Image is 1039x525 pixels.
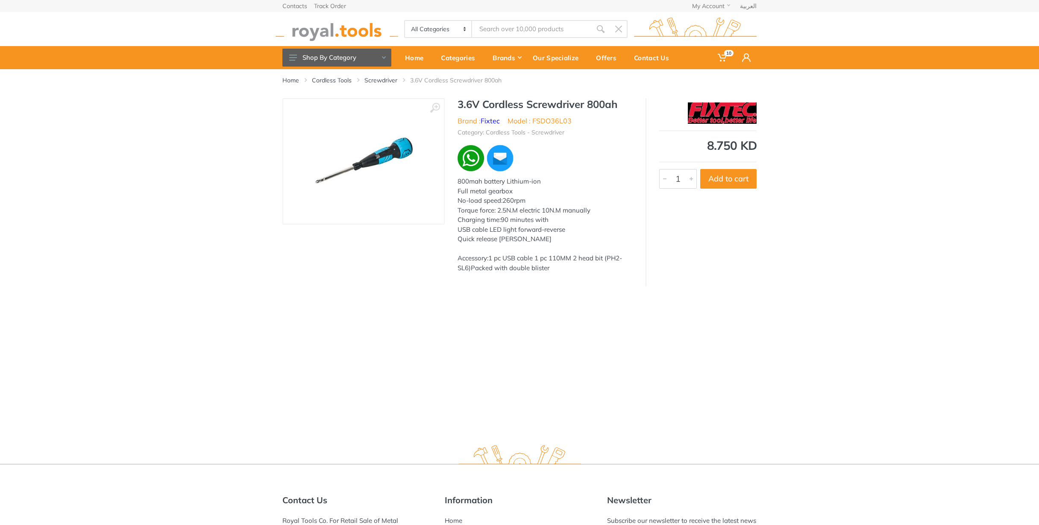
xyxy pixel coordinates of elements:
[724,50,734,56] span: 10
[435,46,487,69] a: Categories
[590,49,628,67] div: Offers
[688,102,757,124] img: Fixtec
[399,49,435,67] div: Home
[364,76,397,85] a: Screwdriver
[282,495,432,505] h5: Contact Us
[700,169,757,189] button: Add to cart
[282,76,757,85] nav: breadcrumb
[458,128,564,137] li: Category: Cordless Tools - Screwdriver
[628,46,681,69] a: Contact Us
[276,17,398,41] img: royal.tools Logo
[405,21,472,37] select: Category
[282,3,307,9] a: Contacts
[399,46,435,69] a: Home
[445,516,462,525] a: Home
[458,225,633,254] div: USB cable LED light forward-reverse Quick release [PERSON_NAME]
[590,46,628,69] a: Offers
[508,116,572,126] li: Model : FSDO36L03
[282,76,299,85] a: Home
[410,76,514,85] li: 3.6V Cordless Screwdriver 800ah
[445,495,594,505] h5: Information
[458,116,500,126] li: Brand :
[527,49,590,67] div: Our Specialize
[740,3,757,9] a: العربية
[628,49,681,67] div: Contact Us
[312,76,352,85] a: Cordless Tools
[282,49,391,67] button: Shop By Category
[458,254,633,263] div: Accessory:1 pc USB cable 1 pc 110MM 2 head bit (PH2-
[314,3,346,9] a: Track Order
[472,20,592,38] input: Site search
[634,17,757,41] img: royal.tools Logo
[435,49,487,67] div: Categories
[486,144,515,173] img: ma.webp
[607,495,757,505] h5: Newsletter
[458,145,484,172] img: wa.webp
[310,108,417,215] img: Royal Tools - 3.6V Cordless Screwdriver 800ah
[458,187,633,225] div: Full metal gearbox No-load speed:260rpm Torque force: 2.5N.M electric 10N.M manually Charging tim...
[458,445,581,469] img: royal.tools Logo
[659,140,757,152] div: 8.750 KD
[458,98,633,111] h1: 3.6V Cordless Screwdriver 800ah
[481,117,500,125] a: Fixtec
[712,46,736,69] a: 10
[458,263,633,273] div: SL6)Packed with double blister
[527,46,590,69] a: Our Specialize
[458,177,633,187] div: 800mah battery Lithium-ion
[487,49,527,67] div: Brands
